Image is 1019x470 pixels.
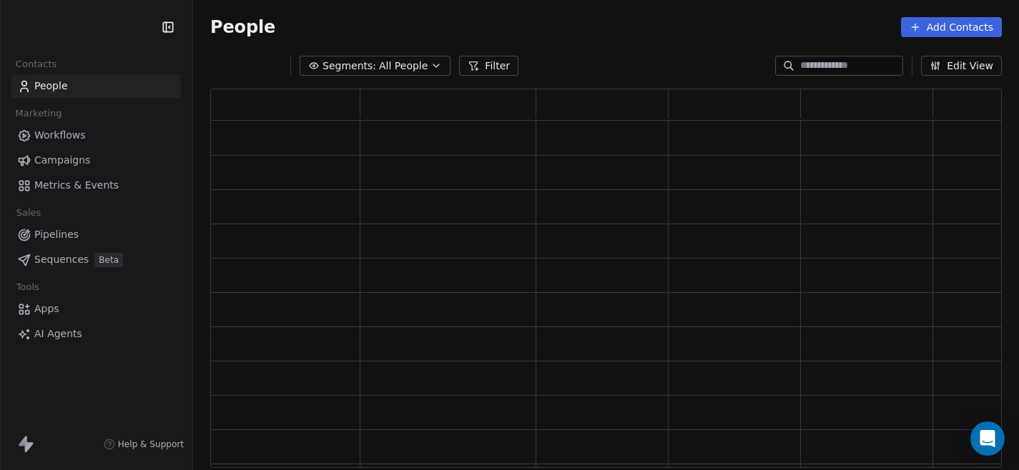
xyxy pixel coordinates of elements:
[11,223,181,246] a: Pipelines
[11,124,181,147] a: Workflows
[10,276,45,298] span: Tools
[10,202,47,224] span: Sales
[970,421,1005,456] div: Open Intercom Messenger
[104,439,184,450] a: Help & Support
[34,326,82,341] span: AI Agents
[34,128,86,143] span: Workflows
[11,322,181,346] a: AI Agents
[210,16,275,38] span: People
[94,253,123,267] span: Beta
[901,17,1002,37] button: Add Contacts
[34,301,59,316] span: Apps
[34,252,89,267] span: Sequences
[11,174,181,197] a: Metrics & Events
[11,248,181,271] a: SequencesBeta
[921,56,1002,76] button: Edit View
[459,56,518,76] button: Filter
[11,74,181,98] a: People
[9,103,68,124] span: Marketing
[11,297,181,321] a: Apps
[34,227,79,242] span: Pipelines
[11,149,181,172] a: Campaigns
[9,54,63,75] span: Contacts
[34,79,68,94] span: People
[34,178,119,193] span: Metrics & Events
[118,439,184,450] span: Help & Support
[34,153,90,168] span: Campaigns
[323,59,376,74] span: Segments:
[379,59,428,74] span: All People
